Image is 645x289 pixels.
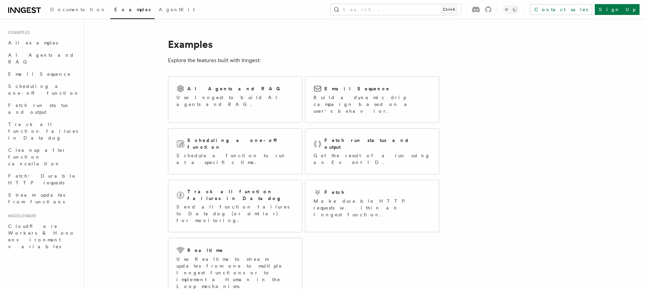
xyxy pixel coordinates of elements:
[187,137,294,150] h2: Scheduling a one-off function
[187,85,284,92] h2: AI Agents and RAG
[176,94,294,108] p: Use Inngest to build AI agents and RAG.
[5,30,30,35] span: Examples
[159,7,195,12] span: AgentKit
[305,128,439,174] a: Fetch run status and outputGet the result of a run using an Event ID.
[5,49,80,68] a: AI Agents and RAG
[5,189,80,208] a: Stream updates from functions
[50,7,106,12] span: Documentation
[324,137,431,150] h2: Fetch run status and output
[8,40,58,46] span: All examples
[46,2,110,18] a: Documentation
[110,2,155,19] a: Examples
[5,170,80,189] a: Fetch: Durable HTTP requests
[8,192,65,204] span: Stream updates from functions
[314,152,431,166] p: Get the result of a run using an Event ID.
[8,223,75,249] span: Cloudflare Workers & Hono environment variables
[187,247,224,254] h2: Realtime
[5,144,80,170] a: Cleanup after function cancellation
[595,4,640,15] a: Sign Up
[324,189,345,196] h2: Fetch
[5,213,36,219] span: Middleware
[502,5,519,14] button: Toggle dark mode
[330,4,461,15] button: Search...Ctrl+K
[176,152,294,166] p: Schedule a function to run at a specific time.
[155,2,199,18] a: AgentKit
[187,188,294,202] h2: Track all function failures in Datadog
[5,220,80,253] a: Cloudflare Workers & Hono environment variables
[114,7,151,12] span: Examples
[5,99,80,118] a: Fetch run status and output
[530,4,592,15] a: Contact sales
[176,203,294,224] p: Send all function failures to Datadog (or similar) for monitoring.
[305,180,439,232] a: FetchMake durable HTTP requests within an Inngest function.
[441,6,457,13] kbd: Ctrl+K
[324,85,390,92] h2: Email Sequence
[168,128,302,174] a: Scheduling a one-off functionSchedule a function to run at a specific time.
[5,68,80,80] a: Email Sequence
[8,103,68,115] span: Fetch run status and output
[8,122,78,141] span: Track all function failures in Datadog
[8,52,74,65] span: AI Agents and RAG
[314,94,431,114] p: Build a dynamic drip campaign based on a user's behavior.
[5,37,80,49] a: All examples
[168,180,302,232] a: Track all function failures in DatadogSend all function failures to Datadog (or similar) for moni...
[8,173,76,185] span: Fetch: Durable HTTP requests
[8,84,79,96] span: Scheduling a one-off function
[168,76,302,123] a: AI Agents and RAGUse Inngest to build AI agents and RAG.
[314,198,431,218] p: Make durable HTTP requests within an Inngest function.
[168,56,439,65] p: Explore the features built with Inngest:
[8,147,66,166] span: Cleanup after function cancellation
[168,38,439,50] h1: Examples
[5,80,80,99] a: Scheduling a one-off function
[8,71,71,77] span: Email Sequence
[305,76,439,123] a: Email SequenceBuild a dynamic drip campaign based on a user's behavior.
[5,118,80,144] a: Track all function failures in Datadog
